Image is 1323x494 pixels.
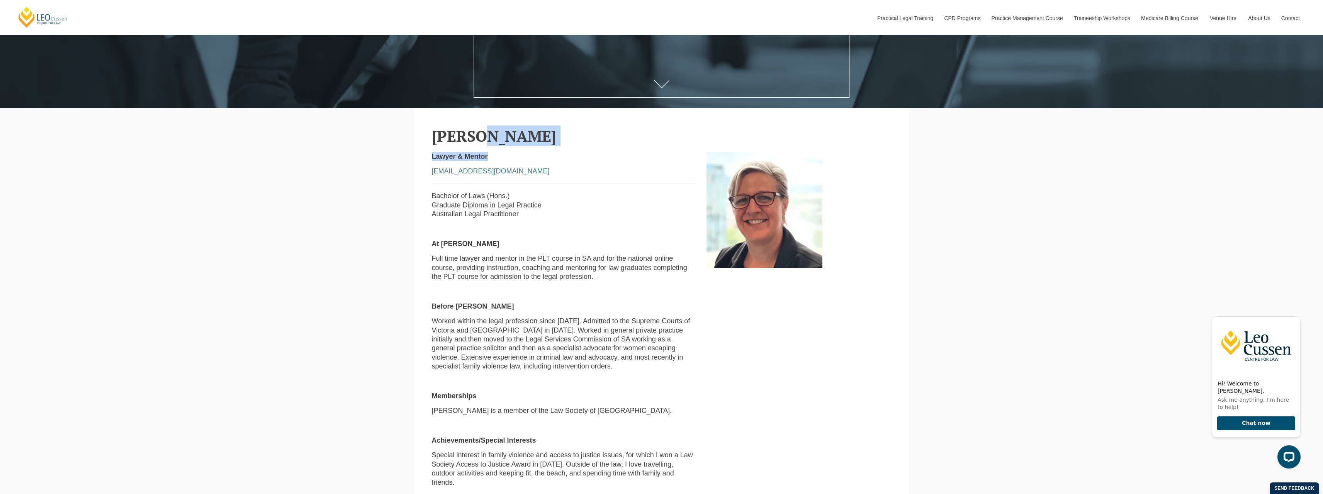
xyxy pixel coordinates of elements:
a: Venue Hire [1204,2,1242,35]
strong: At [PERSON_NAME] [432,240,499,248]
a: About Us [1242,2,1275,35]
a: Practical Legal Training [871,2,939,35]
p: Full time lawyer and mentor in the PLT course in SA and for the national online course, providing... [432,254,695,281]
h2: [PERSON_NAME] [432,127,892,144]
a: Traineeship Workshops [1068,2,1135,35]
a: Contact [1275,2,1306,35]
p: [PERSON_NAME] is a member of the Law Society of [GEOGRAPHIC_DATA]. [432,406,695,415]
strong: Memberships [432,392,477,400]
iframe: LiveChat chat widget [1206,310,1304,475]
strong: Lawyer & Mentor [432,153,488,160]
a: [PERSON_NAME] Centre for Law [17,6,69,28]
p: Special interest in family violence and access to justice issues, for which I won a Law Society A... [432,451,695,487]
a: CPD Programs [938,2,985,35]
a: [EMAIL_ADDRESS][DOMAIN_NAME] [432,167,550,175]
a: Practice Management Course [986,2,1068,35]
p: Bachelor of Laws (Hons.) Graduate Diploma in Legal Practice Australian Legal Practitioner [432,192,695,219]
a: Medicare Billing Course [1135,2,1204,35]
p: Worked within the legal profession since [DATE]. Admitted to the Supreme Courts of Victoria and [... [432,317,695,371]
strong: Achievements/Special Interests [432,436,536,444]
strong: Before [PERSON_NAME] [432,302,514,310]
